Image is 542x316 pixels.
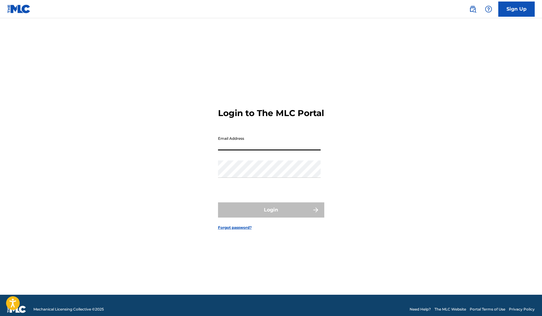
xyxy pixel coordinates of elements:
[218,225,252,230] a: Forgot password?
[33,307,104,312] span: Mechanical Licensing Collective © 2025
[498,2,535,17] a: Sign Up
[509,307,535,312] a: Privacy Policy
[410,307,431,312] a: Need Help?
[467,3,479,15] a: Public Search
[512,287,542,316] iframe: Chat Widget
[435,307,466,312] a: The MLC Website
[469,5,476,13] img: search
[7,306,26,313] img: logo
[482,3,495,15] div: Help
[7,5,31,13] img: MLC Logo
[485,5,492,13] img: help
[218,108,324,118] h3: Login to The MLC Portal
[470,307,505,312] a: Portal Terms of Use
